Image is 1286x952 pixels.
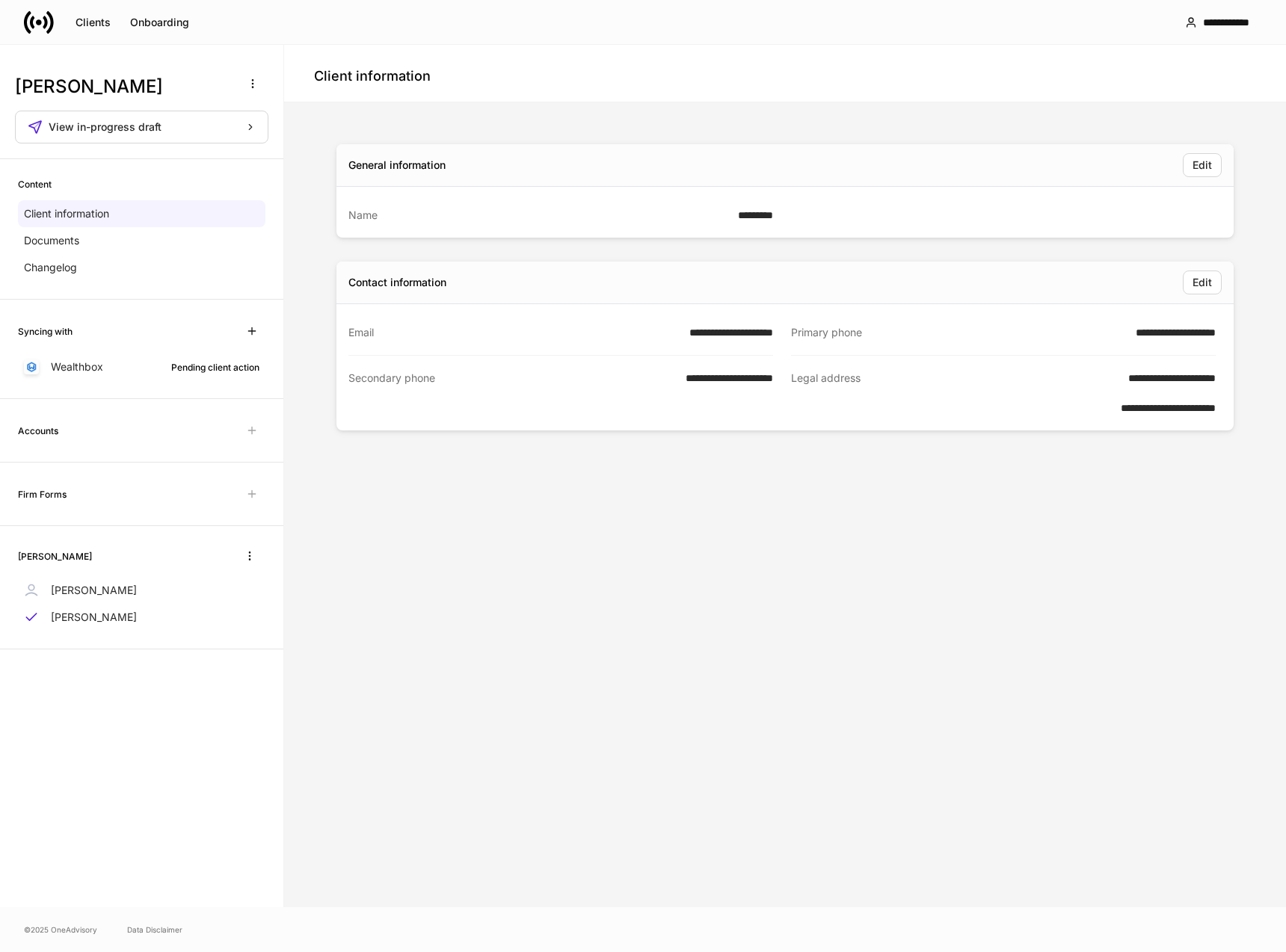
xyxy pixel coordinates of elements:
div: Legal address [791,371,1112,415]
h4: Client information [314,67,431,85]
h6: Accounts [18,424,58,438]
div: Edit [1193,160,1212,170]
div: Onboarding [130,17,189,28]
p: [PERSON_NAME] [51,610,137,625]
a: WealthboxPending client action [18,353,265,380]
div: Edit [1193,277,1212,288]
div: Contact information [348,275,446,290]
span: View in-progress draft [49,122,161,132]
button: Clients [66,10,120,34]
div: Name [348,208,729,223]
div: Pending client action [171,360,259,374]
button: Edit [1183,153,1222,177]
a: [PERSON_NAME] [18,577,265,604]
h6: [PERSON_NAME] [18,549,92,563]
p: Changelog [24,260,77,275]
div: Clients [76,17,111,28]
p: [PERSON_NAME] [51,583,137,598]
span: Unavailable with outstanding requests for information [239,480,265,507]
p: Documents [24,233,79,248]
span: © 2025 OneAdvisory [24,924,97,936]
h3: [PERSON_NAME] [15,75,231,99]
a: Data Disclaimer [127,924,182,936]
h6: Content [18,177,52,191]
div: General information [348,158,446,173]
div: Primary phone [791,325,1127,340]
a: [PERSON_NAME] [18,604,265,631]
a: Client information [18,200,265,227]
span: Unavailable with outstanding requests for information [239,417,265,444]
button: Onboarding [120,10,199,34]
button: Edit [1183,271,1222,294]
a: Changelog [18,254,265,281]
button: View in-progress draft [15,111,268,143]
div: Email [348,325,680,340]
a: Documents [18,227,265,254]
p: Wealthbox [51,359,103,374]
h6: Syncing with [18,324,73,339]
div: Secondary phone [348,371,677,415]
p: Client information [24,206,109,221]
h6: Firm Forms [18,487,67,501]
